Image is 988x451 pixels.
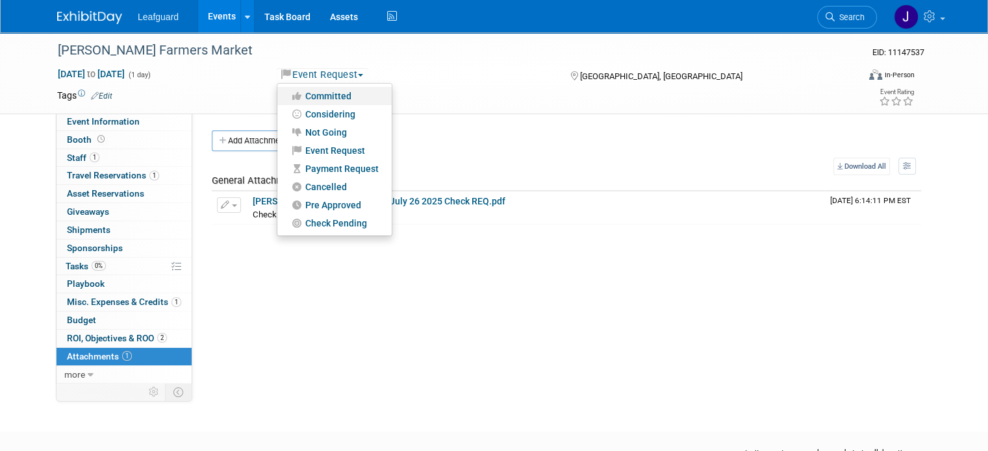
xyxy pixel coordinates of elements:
[57,131,192,149] a: Booth
[57,89,112,102] td: Tags
[67,315,96,325] span: Budget
[833,158,890,175] a: Download All
[127,71,151,79] span: (1 day)
[171,297,181,307] span: 1
[138,12,179,22] span: Leafguard
[67,170,159,180] span: Travel Reservations
[85,69,97,79] span: to
[67,243,123,253] span: Sponsorships
[67,116,140,127] span: Event Information
[872,47,924,57] span: Event ID: 11147537
[57,330,192,347] a: ROI, Objectives & ROO2
[212,130,295,151] button: Add Attachment
[277,87,392,105] a: Committed
[57,11,122,24] img: ExhibitDay
[67,206,109,217] span: Giveaways
[277,196,392,214] a: Pre Approved
[157,333,167,343] span: 2
[57,348,192,365] a: Attachments1
[57,293,192,311] a: Misc. Expenses & Credits1
[253,210,309,219] span: Check Request
[91,91,112,101] a: Edit
[869,69,882,80] img: Format-Inperson.png
[67,134,107,145] span: Booth
[277,105,392,123] a: Considering
[57,167,192,184] a: Travel Reservations1
[92,261,106,271] span: 0%
[894,5,918,29] img: Jonathan Zargo
[879,89,914,95] div: Event Rating
[57,275,192,293] a: Playbook
[580,71,742,81] span: [GEOGRAPHIC_DATA], [GEOGRAPHIC_DATA]
[57,221,192,239] a: Shipments
[67,297,181,307] span: Misc. Expenses & Credits
[67,152,99,163] span: Staff
[67,351,132,361] span: Attachments
[884,70,915,80] div: In-Person
[277,141,392,160] a: Event Request
[57,149,192,167] a: Staff1
[67,278,105,289] span: Playbook
[277,123,392,141] a: Not Going
[67,333,167,343] span: ROI, Objectives & ROO
[830,196,911,205] span: Upload Timestamp
[57,185,192,202] a: Asset Reservations
[64,369,85,380] span: more
[817,6,877,29] a: Search
[143,384,166,400] td: Personalize Event Tab Strip
[66,261,106,271] span: Tasks
[95,134,107,144] span: Booth not reserved yet
[57,258,192,275] a: Tasks0%
[67,188,144,199] span: Asset Reservations
[122,351,132,361] span: 1
[57,68,125,80] span: [DATE] [DATE]
[825,191,921,224] td: Upload Timestamp
[277,68,368,82] button: Event Request
[212,175,303,186] span: General Attachments
[835,12,865,22] span: Search
[57,366,192,384] a: more
[57,113,192,130] a: Event Information
[90,152,99,162] span: 1
[277,214,392,232] a: Check Pending
[788,67,915,87] div: Event Format
[149,171,159,180] span: 1
[57,203,192,221] a: Giveaways
[57,239,192,257] a: Sponsorships
[57,311,192,329] a: Budget
[253,196,505,206] a: [PERSON_NAME] Farmers MarketJuly 26 2025 Check REQ.pdf
[277,178,392,196] a: Cancelled
[166,384,192,400] td: Toggle Event Tabs
[53,39,842,62] div: [PERSON_NAME] Farmers Market
[67,225,110,235] span: Shipments
[277,160,392,178] a: Payment Request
